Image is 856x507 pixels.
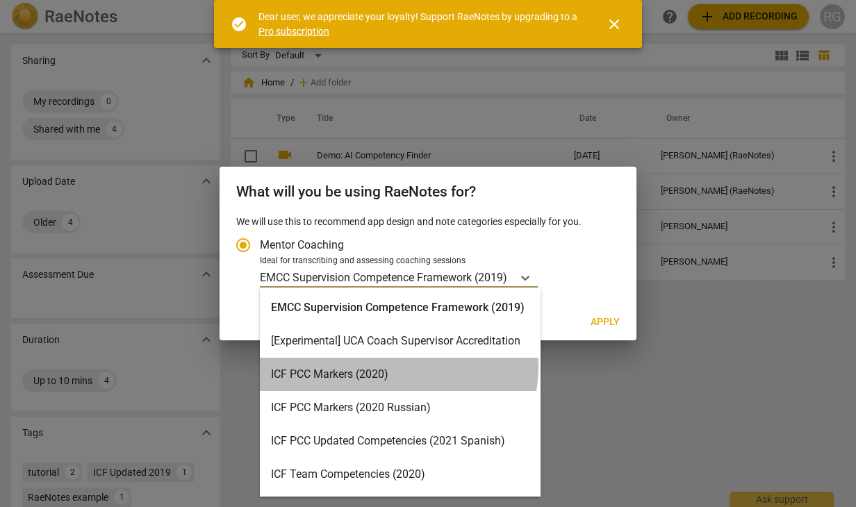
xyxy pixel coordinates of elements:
[260,391,541,424] div: ICF PCC Markers (2020 Russian)
[258,10,581,38] div: Dear user, we appreciate your loyalty! Support RaeNotes by upgrading to a
[591,315,620,329] span: Apply
[260,269,507,285] p: EMCC Supervision Competence Framework (2019)
[236,215,620,229] p: We will use this to recommend app design and note categories especially for you.
[236,228,620,288] div: Account type
[509,271,511,284] input: Ideal for transcribing and assessing coaching sessionsEMCC Supervision Competence Framework (2019)
[260,358,541,391] div: ICF PCC Markers (2020)
[260,237,344,253] span: Mentor Coaching
[260,255,616,267] div: Ideal for transcribing and assessing coaching sessions
[260,424,541,458] div: ICF PCC Updated Competencies (2021 Spanish)
[260,291,541,324] div: EMCC Supervision Competence Framework (2019)
[598,8,631,41] button: Close
[579,310,631,335] button: Apply
[260,458,541,491] div: ICF Team Competencies (2020)
[260,324,541,358] div: [Experimental] UCA Coach Supervisor Accreditation
[606,16,623,33] span: close
[231,16,247,33] span: check_circle
[258,26,329,37] a: Pro subscription
[236,183,620,201] h2: What will you be using RaeNotes for?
